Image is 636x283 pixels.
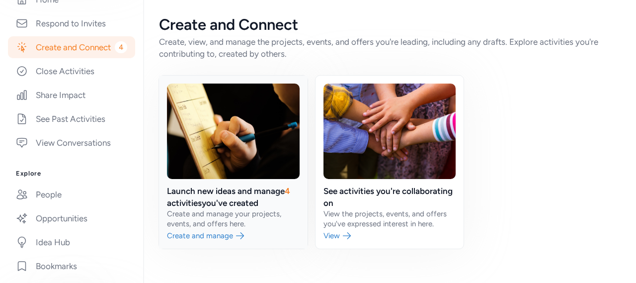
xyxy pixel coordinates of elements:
[8,12,135,34] a: Respond to Invites
[16,170,127,178] h3: Explore
[8,132,135,154] a: View Conversations
[8,184,135,205] a: People
[8,60,135,82] a: Close Activities
[8,36,135,58] a: Create and Connect4
[159,16,620,34] div: Create and Connect
[159,36,620,60] div: Create, view, and manage the projects, events, and offers you're leading, including any drafts. E...
[8,84,135,106] a: Share Impact
[115,41,127,53] span: 4
[8,255,135,277] a: Bookmarks
[8,108,135,130] a: See Past Activities
[8,207,135,229] a: Opportunities
[8,231,135,253] a: Idea Hub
